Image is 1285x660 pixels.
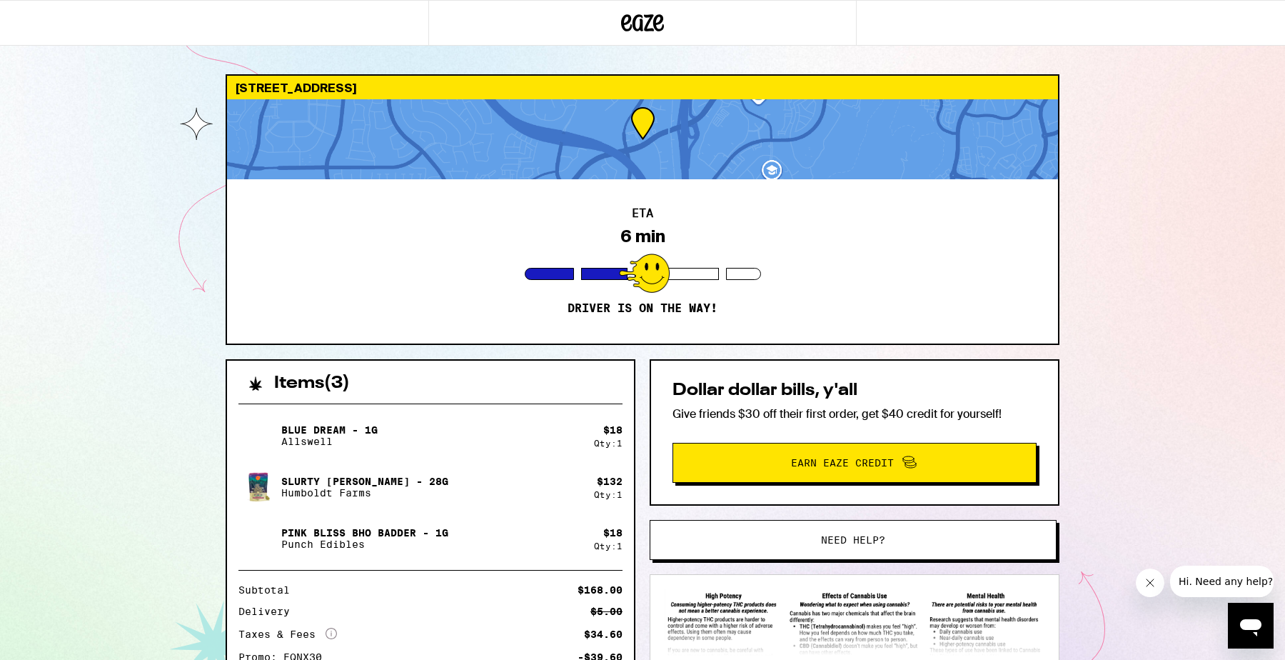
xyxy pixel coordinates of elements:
p: Punch Edibles [281,539,448,550]
img: SB 540 Brochure preview [665,589,1044,656]
div: $ 18 [603,527,623,539]
p: Give friends $30 off their first order, get $40 credit for yourself! [672,406,1037,421]
span: Earn Eaze Credit [791,458,894,468]
div: Subtotal [238,585,300,595]
p: Allswell [281,436,378,447]
div: $ 132 [597,476,623,487]
p: Slurty [PERSON_NAME] - 28g [281,476,448,487]
p: Driver is on the way! [568,301,717,316]
img: Slurty Mintz - 28g [238,467,278,507]
h2: ETA [632,208,653,219]
iframe: Button to launch messaging window [1228,603,1274,649]
div: $ 18 [603,424,623,436]
h2: Dollar dollar bills, y'all [672,382,1037,399]
div: Delivery [238,606,300,616]
h2: Items ( 3 ) [274,375,350,392]
button: Need help? [650,520,1057,560]
div: $168.00 [578,585,623,595]
div: Taxes & Fees [238,628,337,641]
img: Pink Bliss BHO Badder - 1g [238,519,278,559]
p: Humboldt Farms [281,487,448,499]
div: Qty: 1 [594,541,623,551]
span: Need help? [821,535,885,545]
div: Qty: 1 [594,439,623,448]
iframe: Message from company [1170,566,1274,597]
p: Pink Bliss BHO Badder - 1g [281,527,448,539]
p: Blue Dream - 1g [281,424,378,436]
div: [STREET_ADDRESS] [227,76,1058,99]
button: Earn Eaze Credit [672,443,1037,483]
div: $34.60 [584,629,623,639]
div: $5.00 [590,606,623,616]
div: 6 min [620,226,665,246]
iframe: Close message [1136,569,1164,597]
div: Qty: 1 [594,490,623,499]
img: Blue Dream - 1g [238,416,278,456]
